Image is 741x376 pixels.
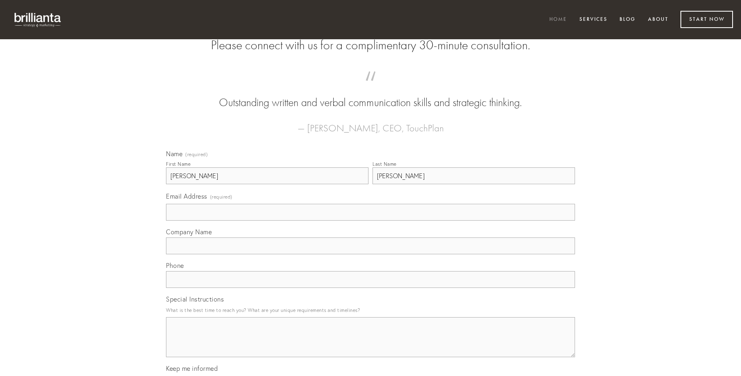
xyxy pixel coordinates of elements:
[8,8,68,31] img: brillianta - research, strategy, marketing
[643,13,674,26] a: About
[373,161,397,167] div: Last Name
[179,79,562,95] span: “
[166,192,207,200] span: Email Address
[166,228,212,236] span: Company Name
[166,261,184,269] span: Phone
[166,364,218,372] span: Keep me informed
[179,111,562,136] figcaption: — [PERSON_NAME], CEO, TouchPlan
[185,152,208,157] span: (required)
[680,11,733,28] a: Start Now
[544,13,572,26] a: Home
[166,161,190,167] div: First Name
[166,305,575,316] p: What is the best time to reach you? What are your unique requirements and timelines?
[166,38,575,53] h2: Please connect with us for a complimentary 30-minute consultation.
[179,79,562,111] blockquote: Outstanding written and verbal communication skills and strategic thinking.
[166,295,224,303] span: Special Instructions
[574,13,613,26] a: Services
[210,191,233,202] span: (required)
[614,13,641,26] a: Blog
[166,150,182,158] span: Name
